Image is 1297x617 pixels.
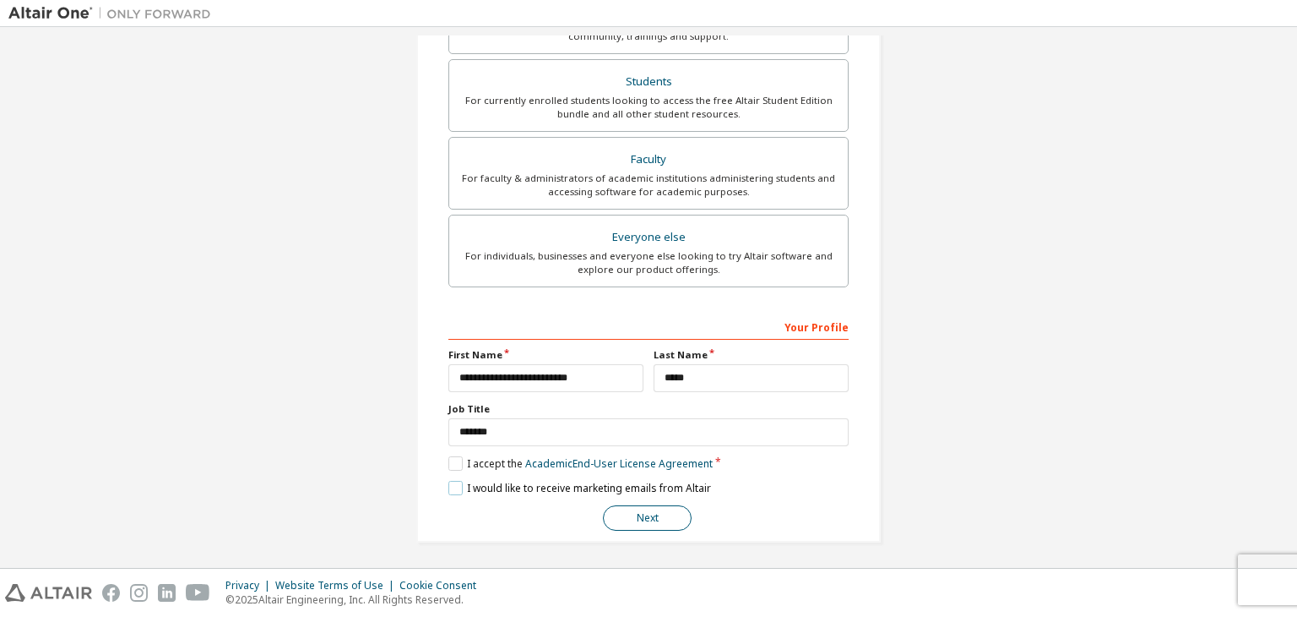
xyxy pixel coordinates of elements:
[459,172,838,199] div: For faculty & administrators of academic institutions administering students and accessing softwa...
[459,249,838,276] div: For individuals, businesses and everyone else looking to try Altair software and explore our prod...
[448,348,643,362] label: First Name
[130,584,148,602] img: instagram.svg
[5,584,92,602] img: altair_logo.svg
[448,313,849,340] div: Your Profile
[225,579,275,592] div: Privacy
[459,148,838,172] div: Faculty
[448,402,849,416] label: Job Title
[459,70,838,94] div: Students
[654,348,849,362] label: Last Name
[459,94,838,121] div: For currently enrolled students looking to access the free Altair Student Edition bundle and all ...
[448,481,711,495] label: I would like to receive marketing emails from Altair
[525,456,713,471] a: Academic End-User License Agreement
[102,584,120,602] img: facebook.svg
[448,456,713,471] label: I accept the
[399,579,486,592] div: Cookie Consent
[603,505,692,531] button: Next
[186,584,210,602] img: youtube.svg
[459,226,838,249] div: Everyone else
[8,5,220,22] img: Altair One
[158,584,176,602] img: linkedin.svg
[225,592,486,607] p: © 2025 Altair Engineering, Inc. All Rights Reserved.
[275,579,399,592] div: Website Terms of Use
